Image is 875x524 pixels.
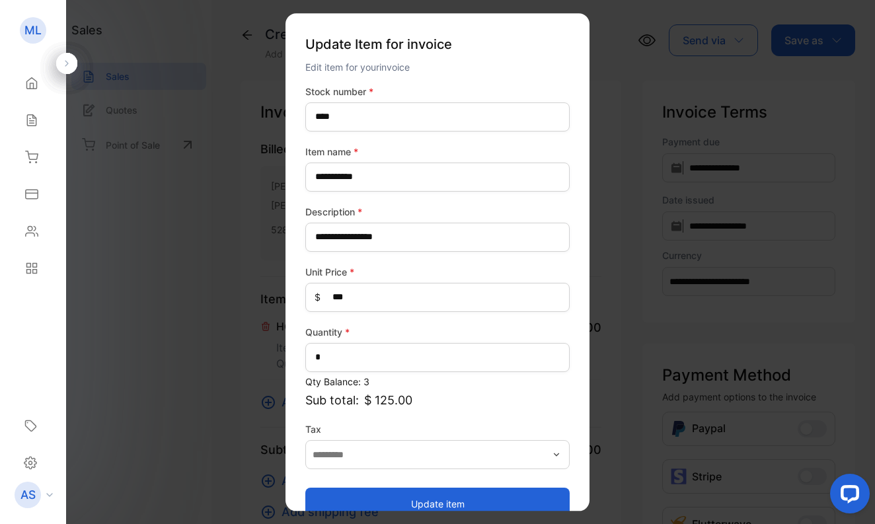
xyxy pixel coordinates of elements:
span: $ [315,290,321,304]
p: AS [20,486,36,504]
button: Update item [305,488,570,519]
label: Description [305,205,570,219]
label: Item name [305,145,570,159]
label: Tax [305,422,570,436]
p: Sub total: [305,391,570,409]
p: Update Item for invoice [305,29,570,59]
p: Qty Balance: 3 [305,375,570,389]
iframe: LiveChat chat widget [819,468,875,524]
label: Quantity [305,325,570,339]
label: Unit Price [305,265,570,279]
span: Edit item for your invoice [305,61,410,73]
label: Stock number [305,85,570,98]
span: $ 125.00 [364,391,412,409]
p: ML [24,22,42,39]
